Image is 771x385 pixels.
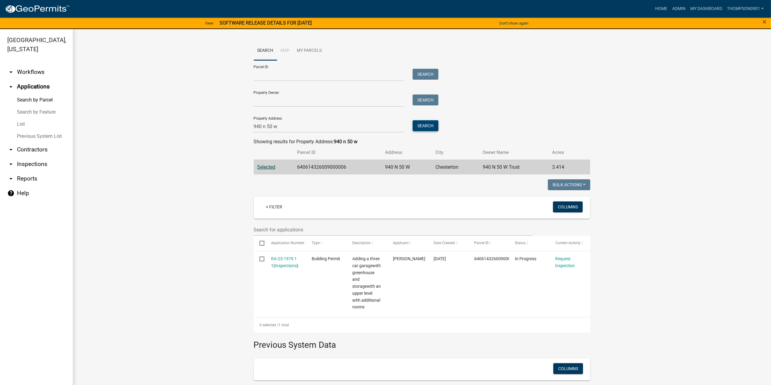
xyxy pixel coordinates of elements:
[275,263,297,268] a: Inspections
[393,256,425,261] span: Tami Evans
[306,236,347,251] datatable-header-cell: Type
[271,256,297,268] a: RA-23-1979 1 1
[670,3,688,15] a: Admin
[7,68,15,76] i: arrow_drop_down
[479,160,548,174] td: 940 N 50 W Trust
[548,160,579,174] td: 3.414
[474,241,489,245] span: Parcel ID
[7,190,15,197] i: help
[352,256,381,309] span: Adding a three car garagewith greenhouse and storagewith an upper level with additional rooms
[293,41,326,61] a: My Parcels
[434,256,446,261] span: 09/21/2023
[763,18,766,26] span: ×
[413,95,438,105] button: Search
[515,256,536,261] span: In Progress
[393,241,409,245] span: Applicant
[434,241,455,245] span: Date Created
[479,145,548,160] th: Owner Name
[265,236,306,251] datatable-header-cell: Application Number
[254,224,533,236] input: Search for applications
[548,145,579,160] th: Acres
[220,20,312,26] strong: SOFTWARE RELEASE DETAILS FOR [DATE]
[7,146,15,153] i: arrow_drop_down
[688,3,725,15] a: My Dashboard
[203,18,216,28] a: View
[7,83,15,90] i: arrow_drop_up
[413,120,438,131] button: Search
[763,18,766,25] button: Close
[312,256,340,261] span: Building Permit
[257,164,276,170] a: Selected
[7,161,15,168] i: arrow_drop_down
[468,236,509,251] datatable-header-cell: Parcel ID
[548,179,590,190] button: Bulk Actions
[261,201,287,212] a: + Filter
[432,160,479,174] td: Chesterton
[293,160,382,174] td: 640614326009000006
[509,236,550,251] datatable-header-cell: Status
[387,236,428,251] datatable-header-cell: Applicant
[254,333,590,351] h3: Previous System Data
[293,145,382,160] th: Parcel ID
[260,323,278,327] span: 0 selected /
[555,256,575,268] a: Request Inspection
[382,160,432,174] td: 940 N 50 W
[271,255,300,269] div: ( )
[725,3,766,15] a: thompson0901
[7,175,15,182] i: arrow_drop_down
[432,145,479,160] th: City
[312,241,320,245] span: Type
[254,317,590,333] div: 1 total
[550,236,590,251] datatable-header-cell: Current Activity
[334,139,358,144] strong: 940 n 50 w
[413,69,438,80] button: Search
[515,241,525,245] span: Status
[254,138,590,145] div: Showing results for Property Address:
[497,18,531,28] button: Don't show again
[428,236,468,251] datatable-header-cell: Date Created
[254,236,265,251] datatable-header-cell: Select
[271,241,304,245] span: Application Number
[347,236,387,251] datatable-header-cell: Description
[382,145,432,160] th: Address
[254,41,277,61] a: Search
[474,256,518,261] span: 640614326009000006
[352,241,371,245] span: Description
[653,3,670,15] a: Home
[553,201,583,212] button: Columns
[553,363,583,374] button: Columns
[555,241,581,245] span: Current Activity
